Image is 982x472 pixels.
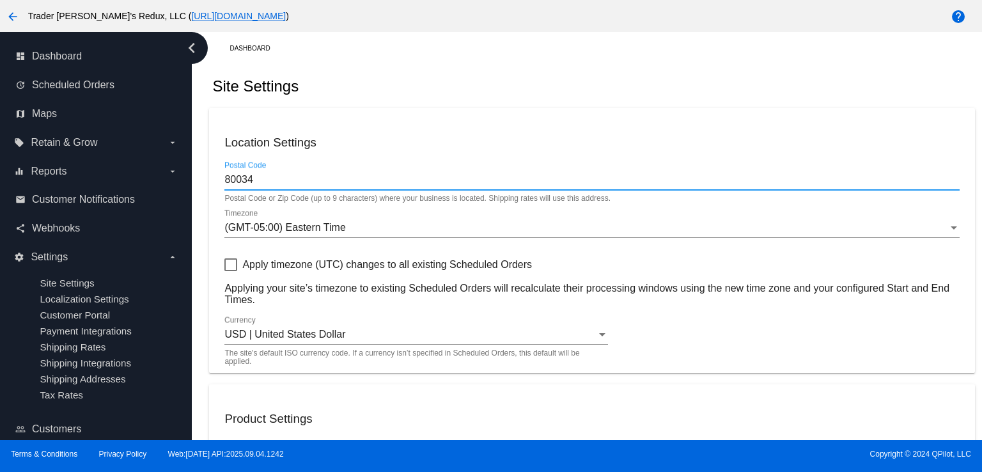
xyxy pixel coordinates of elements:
[224,412,959,426] h3: Product Settings
[502,450,971,459] span: Copyright © 2024 QPilot, LLC
[15,194,26,205] i: email
[224,174,959,185] input: Postal Code
[40,294,129,304] a: Localization Settings
[224,136,959,150] h3: Location Settings
[224,194,611,203] div: Postal Code or Zip Code (up to 9 characters) where your business is located. Shipping rates will ...
[15,189,178,210] a: email Customer Notifications
[15,424,26,434] i: people_outline
[230,38,281,58] a: Dashboard
[40,326,132,336] a: Payment Integrations
[32,108,57,120] span: Maps
[31,251,68,263] span: Settings
[14,252,24,262] i: settings
[15,80,26,90] i: update
[168,166,178,177] i: arrow_drop_down
[99,450,147,459] a: Privacy Policy
[15,75,178,95] a: update Scheduled Orders
[191,11,286,21] a: [URL][DOMAIN_NAME]
[168,252,178,262] i: arrow_drop_down
[32,51,82,62] span: Dashboard
[224,283,959,306] p: Applying your site’s timezone to existing Scheduled Orders will recalculate their processing wind...
[168,138,178,148] i: arrow_drop_down
[32,223,80,234] span: Webhooks
[15,46,178,67] a: dashboard Dashboard
[15,419,178,439] a: people_outline Customers
[32,79,114,91] span: Scheduled Orders
[14,166,24,177] i: equalizer
[11,450,77,459] a: Terms & Conditions
[15,223,26,233] i: share
[15,104,178,124] a: map Maps
[182,38,202,58] i: chevron_left
[40,310,110,320] a: Customer Portal
[224,222,345,233] span: (GMT-05:00) Eastern Time
[31,166,66,177] span: Reports
[15,51,26,61] i: dashboard
[40,342,105,352] a: Shipping Rates
[32,423,81,435] span: Customers
[224,349,600,366] mat-hint: The site's default ISO currency code. If a currency isn’t specified in Scheduled Orders, this def...
[224,329,345,340] span: USD | United States Dollar
[5,9,20,24] mat-icon: arrow_back
[28,11,289,21] span: Trader [PERSON_NAME]'s Redux, LLC ( )
[32,194,135,205] span: Customer Notifications
[212,77,299,95] h2: Site Settings
[40,278,94,288] a: Site Settings
[40,374,125,384] a: Shipping Addresses
[224,329,608,340] mat-select: Currency
[31,137,97,148] span: Retain & Grow
[242,257,532,272] span: Apply timezone (UTC) changes to all existing Scheduled Orders
[40,358,131,368] a: Shipping Integrations
[168,450,284,459] a: Web:[DATE] API:2025.09.04.1242
[14,138,24,148] i: local_offer
[15,218,178,239] a: share Webhooks
[40,389,83,400] a: Tax Rates
[224,222,959,233] mat-select: Timezone
[15,109,26,119] i: map
[951,9,966,24] mat-icon: help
